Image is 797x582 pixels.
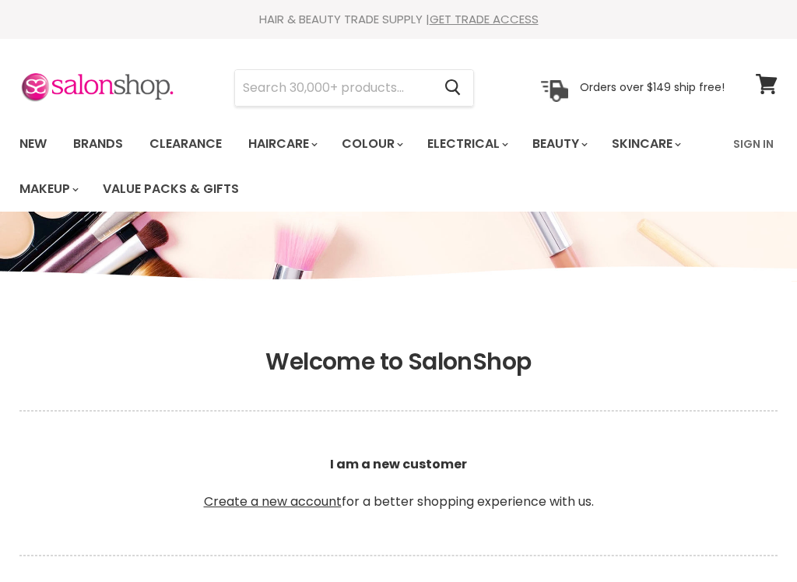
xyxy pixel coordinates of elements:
[19,348,778,376] h1: Welcome to SalonShop
[237,128,327,160] a: Haircare
[91,173,251,205] a: Value Packs & Gifts
[138,128,233,160] a: Clearance
[330,455,467,473] b: I am a new customer
[8,121,724,212] ul: Main menu
[432,70,473,106] button: Search
[430,11,539,27] a: GET TRADE ACCESS
[8,173,88,205] a: Makeup
[235,70,432,106] input: Search
[580,80,725,94] p: Orders over $149 ship free!
[204,493,342,510] a: Create a new account
[416,128,518,160] a: Electrical
[724,128,783,160] a: Sign In
[330,128,413,160] a: Colour
[521,128,597,160] a: Beauty
[8,128,58,160] a: New
[600,128,690,160] a: Skincare
[61,128,135,160] a: Brands
[234,69,474,107] form: Product
[19,418,778,549] p: for a better shopping experience with us.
